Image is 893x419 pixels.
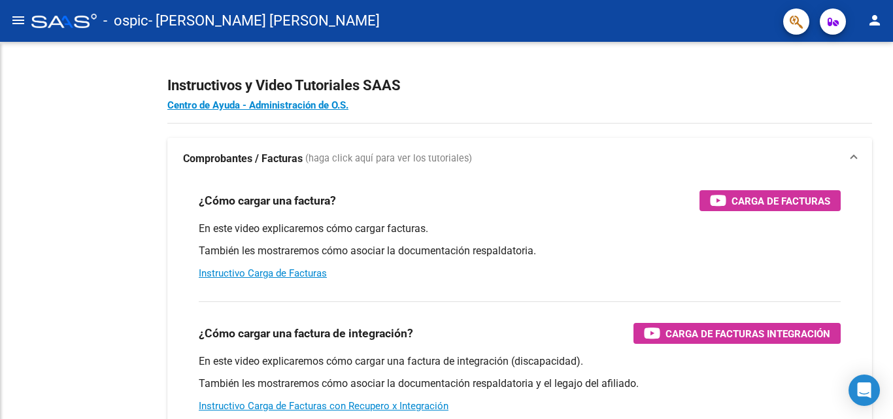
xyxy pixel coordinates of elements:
[199,324,413,343] h3: ¿Cómo cargar una factura de integración?
[199,267,327,279] a: Instructivo Carga de Facturas
[103,7,148,35] span: - ospic
[167,138,872,180] mat-expansion-panel-header: Comprobantes / Facturas (haga click aquí para ver los tutoriales)
[305,152,472,166] span: (haga click aquí para ver los tutoriales)
[666,326,830,342] span: Carga de Facturas Integración
[199,377,841,391] p: También les mostraremos cómo asociar la documentación respaldatoria y el legajo del afiliado.
[10,12,26,28] mat-icon: menu
[867,12,883,28] mat-icon: person
[849,375,880,406] div: Open Intercom Messenger
[199,354,841,369] p: En este video explicaremos cómo cargar una factura de integración (discapacidad).
[699,190,841,211] button: Carga de Facturas
[199,400,448,412] a: Instructivo Carga de Facturas con Recupero x Integración
[199,244,841,258] p: También les mostraremos cómo asociar la documentación respaldatoria.
[167,73,872,98] h2: Instructivos y Video Tutoriales SAAS
[167,99,348,111] a: Centro de Ayuda - Administración de O.S.
[199,222,841,236] p: En este video explicaremos cómo cargar facturas.
[148,7,380,35] span: - [PERSON_NAME] [PERSON_NAME]
[633,323,841,344] button: Carga de Facturas Integración
[183,152,303,166] strong: Comprobantes / Facturas
[732,193,830,209] span: Carga de Facturas
[199,192,336,210] h3: ¿Cómo cargar una factura?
